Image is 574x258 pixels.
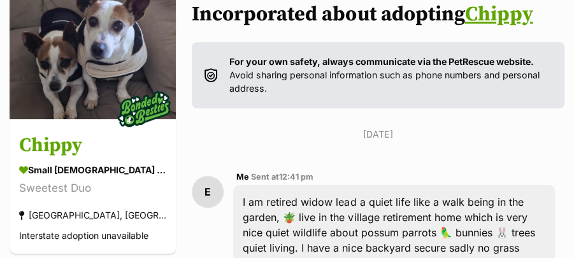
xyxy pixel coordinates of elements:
[279,172,313,182] span: 12:41 pm
[464,2,533,27] a: Chippy
[112,77,176,141] img: bonded besties
[192,127,564,141] p: [DATE]
[229,55,552,96] p: Avoid sharing personal information such as phone numbers and personal address.
[19,230,148,241] span: Interstate adoption unavailable
[192,176,224,208] div: E
[236,172,249,182] span: Me
[251,172,313,182] span: Sent at
[19,163,166,176] div: small [DEMOGRAPHIC_DATA] Dog
[19,180,166,197] div: Sweetest Duo
[229,56,533,67] strong: For your own safety, always communicate via the PetRescue website.
[10,122,176,254] a: Chippy small [DEMOGRAPHIC_DATA] Dog Sweetest Duo [GEOGRAPHIC_DATA], [GEOGRAPHIC_DATA] Interstate ...
[19,131,166,160] h3: Chippy
[19,206,166,224] div: [GEOGRAPHIC_DATA], [GEOGRAPHIC_DATA]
